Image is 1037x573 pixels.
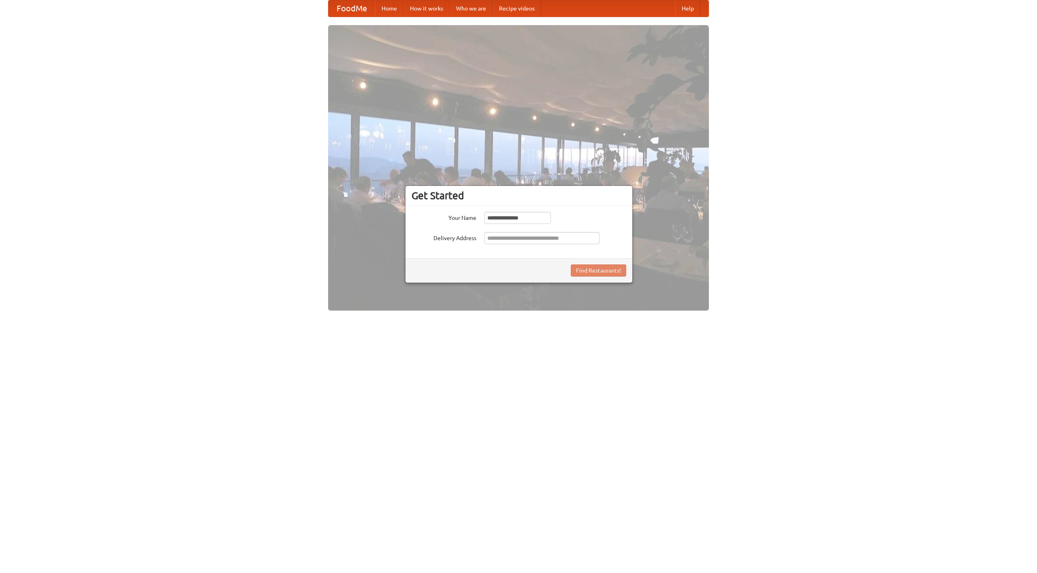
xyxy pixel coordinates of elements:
label: Your Name [412,212,476,222]
a: Recipe videos [493,0,541,17]
a: Help [675,0,700,17]
a: FoodMe [329,0,375,17]
a: Home [375,0,403,17]
h3: Get Started [412,190,626,202]
a: How it works [403,0,450,17]
button: Find Restaurants! [571,264,626,277]
label: Delivery Address [412,232,476,242]
a: Who we are [450,0,493,17]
